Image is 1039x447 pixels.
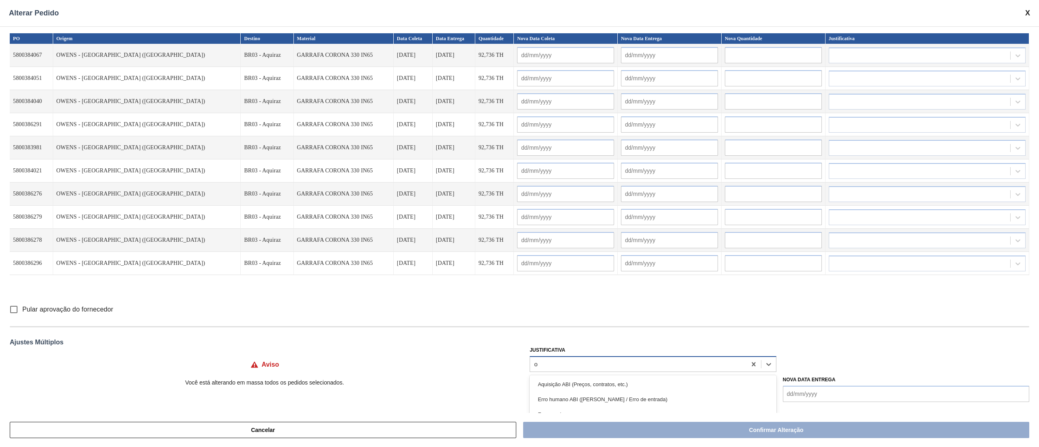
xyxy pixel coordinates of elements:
th: Destino [241,33,293,44]
td: BR03 - Aquiraz [241,90,293,113]
td: [DATE] [394,90,433,113]
th: Nova Data Coleta [514,33,618,44]
td: 5800384051 [10,67,53,90]
input: dd/mm/yyyy [517,47,614,63]
td: 5800386291 [10,113,53,136]
input: dd/mm/yyyy [621,70,718,86]
div: Ajustes Múltiplos [10,339,1029,346]
td: OWENS - [GEOGRAPHIC_DATA] ([GEOGRAPHIC_DATA]) [53,229,241,252]
td: OWENS - [GEOGRAPHIC_DATA] ([GEOGRAPHIC_DATA]) [53,113,241,136]
input: dd/mm/yyyy [621,209,718,225]
td: [DATE] [433,90,475,113]
td: BR03 - Aquiraz [241,67,293,90]
input: dd/mm/yyyy [517,93,614,110]
td: BR03 - Aquiraz [241,206,293,229]
td: 5800384021 [10,159,53,183]
label: Justificativa [530,347,565,353]
input: dd/mm/yyyy [517,163,614,179]
td: [DATE] [433,206,475,229]
td: BR03 - Aquiraz [241,159,293,183]
label: Nova Data Entrega [783,377,836,383]
td: 92,736 TH [475,113,514,136]
td: 92,736 TH [475,90,514,113]
button: Cancelar [10,422,516,438]
td: [DATE] [394,229,433,252]
div: Aquisição ABI (Preços, contratos, etc.) [530,377,776,392]
input: dd/mm/yyyy [621,186,718,202]
td: GARRAFA CORONA 330 IN65 [294,136,394,159]
td: [DATE] [394,44,433,67]
td: GARRAFA CORONA 330 IN65 [294,90,394,113]
td: [DATE] [394,183,433,206]
td: 5800386296 [10,252,53,275]
td: 5800386279 [10,206,53,229]
span: Pular aprovação do fornecedor [22,305,113,314]
th: Nova Quantidade [722,33,826,44]
td: BR03 - Aquiraz [241,136,293,159]
td: 92,736 TH [475,229,514,252]
td: OWENS - [GEOGRAPHIC_DATA] ([GEOGRAPHIC_DATA]) [53,159,241,183]
td: OWENS - [GEOGRAPHIC_DATA] ([GEOGRAPHIC_DATA]) [53,183,241,206]
td: GARRAFA CORONA 330 IN65 [294,67,394,90]
td: 92,736 TH [475,44,514,67]
td: GARRAFA CORONA 330 IN65 [294,229,394,252]
td: BR03 - Aquiraz [241,44,293,67]
td: GARRAFA CORONA 330 IN65 [294,113,394,136]
td: OWENS - [GEOGRAPHIC_DATA] ([GEOGRAPHIC_DATA]) [53,90,241,113]
input: dd/mm/yyyy [517,116,614,133]
td: 5800386278 [10,229,53,252]
td: 5800384067 [10,44,53,67]
input: dd/mm/yyyy [517,232,614,248]
input: dd/mm/yyyy [621,116,718,133]
td: 92,736 TH [475,183,514,206]
td: GARRAFA CORONA 330 IN65 [294,183,394,206]
input: dd/mm/yyyy [621,93,718,110]
td: [DATE] [433,229,475,252]
span: Alterar Pedido [9,9,59,17]
td: 92,736 TH [475,206,514,229]
td: 92,736 TH [475,159,514,183]
td: [DATE] [394,67,433,90]
td: OWENS - [GEOGRAPHIC_DATA] ([GEOGRAPHIC_DATA]) [53,44,241,67]
th: Data Coleta [394,33,433,44]
td: [DATE] [394,113,433,136]
th: Justificativa [826,33,1029,44]
input: dd/mm/yyyy [621,140,718,156]
input: dd/mm/yyyy [517,70,614,86]
td: 5800384040 [10,90,53,113]
div: Força maior [530,407,776,422]
th: Data Entrega [433,33,475,44]
td: GARRAFA CORONA 330 IN65 [294,44,394,67]
div: Erro humano ABI ([PERSON_NAME] / Erro de entrada) [530,392,776,407]
td: 92,736 TH [475,67,514,90]
td: [DATE] [433,113,475,136]
th: Quantidade [475,33,514,44]
input: dd/mm/yyyy [621,255,718,271]
td: [DATE] [394,252,433,275]
td: 5800386276 [10,183,53,206]
td: OWENS - [GEOGRAPHIC_DATA] ([GEOGRAPHIC_DATA]) [53,136,241,159]
th: Origem [53,33,241,44]
label: Observação [530,402,1029,414]
td: BR03 - Aquiraz [241,183,293,206]
td: OWENS - [GEOGRAPHIC_DATA] ([GEOGRAPHIC_DATA]) [53,252,241,275]
td: [DATE] [433,183,475,206]
td: [DATE] [433,136,475,159]
td: OWENS - [GEOGRAPHIC_DATA] ([GEOGRAPHIC_DATA]) [53,206,241,229]
input: dd/mm/yyyy [783,386,1029,402]
td: [DATE] [394,136,433,159]
td: BR03 - Aquiraz [241,229,293,252]
td: [DATE] [433,44,475,67]
input: dd/mm/yyyy [621,47,718,63]
td: OWENS - [GEOGRAPHIC_DATA] ([GEOGRAPHIC_DATA]) [53,67,241,90]
input: dd/mm/yyyy [621,232,718,248]
td: [DATE] [433,67,475,90]
td: 92,736 TH [475,252,514,275]
td: BR03 - Aquiraz [241,113,293,136]
td: GARRAFA CORONA 330 IN65 [294,159,394,183]
th: Material [294,33,394,44]
td: [DATE] [394,159,433,183]
input: dd/mm/yyyy [517,140,614,156]
th: Nova Data Entrega [618,33,722,44]
td: 92,736 TH [475,136,514,159]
